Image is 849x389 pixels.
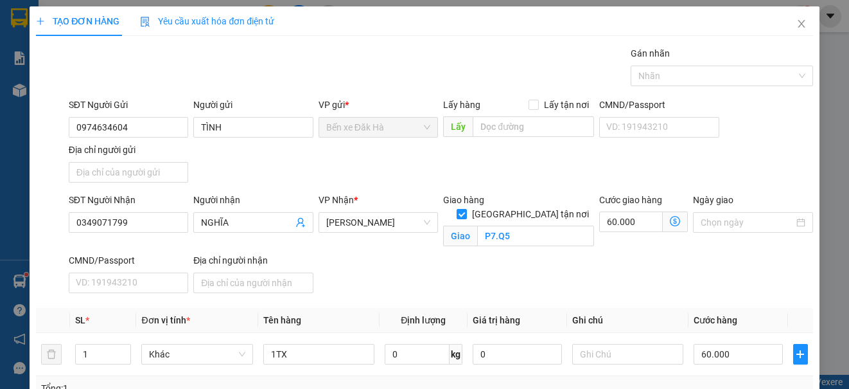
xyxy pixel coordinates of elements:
span: TẠO ĐƠN HÀNG [36,16,119,26]
div: Địa chỉ người gửi [69,143,188,157]
span: kg [450,344,462,365]
input: Ngày giao [701,215,793,230]
div: CMND/Passport [599,98,719,112]
span: Khác [149,345,245,364]
span: Định lượng [401,315,446,325]
input: 0 [473,344,562,365]
span: Lấy [443,116,473,137]
label: Gán nhãn [631,48,670,59]
input: Dọc đường [473,116,594,137]
label: Cước giao hàng [599,195,662,205]
span: Cước hàng [694,315,737,325]
th: Ghi chú [567,308,688,333]
input: Giao tận nơi [477,226,594,246]
span: VP Nhận [319,195,354,205]
span: close [796,19,807,29]
div: Địa chỉ người nhận [193,253,313,267]
span: Đơn vị tính [141,315,189,325]
input: Địa chỉ của người gửi [69,162,188,183]
div: Người gửi [193,98,313,112]
button: plus [793,344,808,365]
button: delete [41,344,62,365]
span: Tên hàng [263,315,301,325]
div: SĐT Người Nhận [69,193,188,207]
span: Phổ Quang [326,213,430,232]
span: Giao [443,226,477,246]
span: plus [794,349,807,359]
span: user-add [295,217,306,228]
button: Close [783,6,819,42]
input: Địa chỉ của người nhận [193,273,313,293]
input: Ghi Chú [572,344,683,365]
span: [GEOGRAPHIC_DATA] tận nơi [467,207,594,221]
span: Yêu cầu xuất hóa đơn điện tử [140,16,274,26]
input: VD: Bàn, Ghế [263,344,374,365]
input: Cước giao hàng [599,212,663,232]
span: dollar-circle [670,216,680,226]
img: icon [140,17,150,27]
div: CMND/Passport [69,253,188,267]
div: SĐT Người Gửi [69,98,188,112]
span: Lấy tận nơi [539,98,594,112]
span: SL [75,315,85,325]
span: plus [36,17,45,26]
label: Ngày giao [693,195,733,205]
div: Người nhận [193,193,313,207]
div: VP gửi [319,98,438,112]
span: Giá trị hàng [473,315,520,325]
span: Bến xe Đăk Hà [326,118,430,137]
span: Giao hàng [443,195,484,205]
span: Lấy hàng [443,100,480,110]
